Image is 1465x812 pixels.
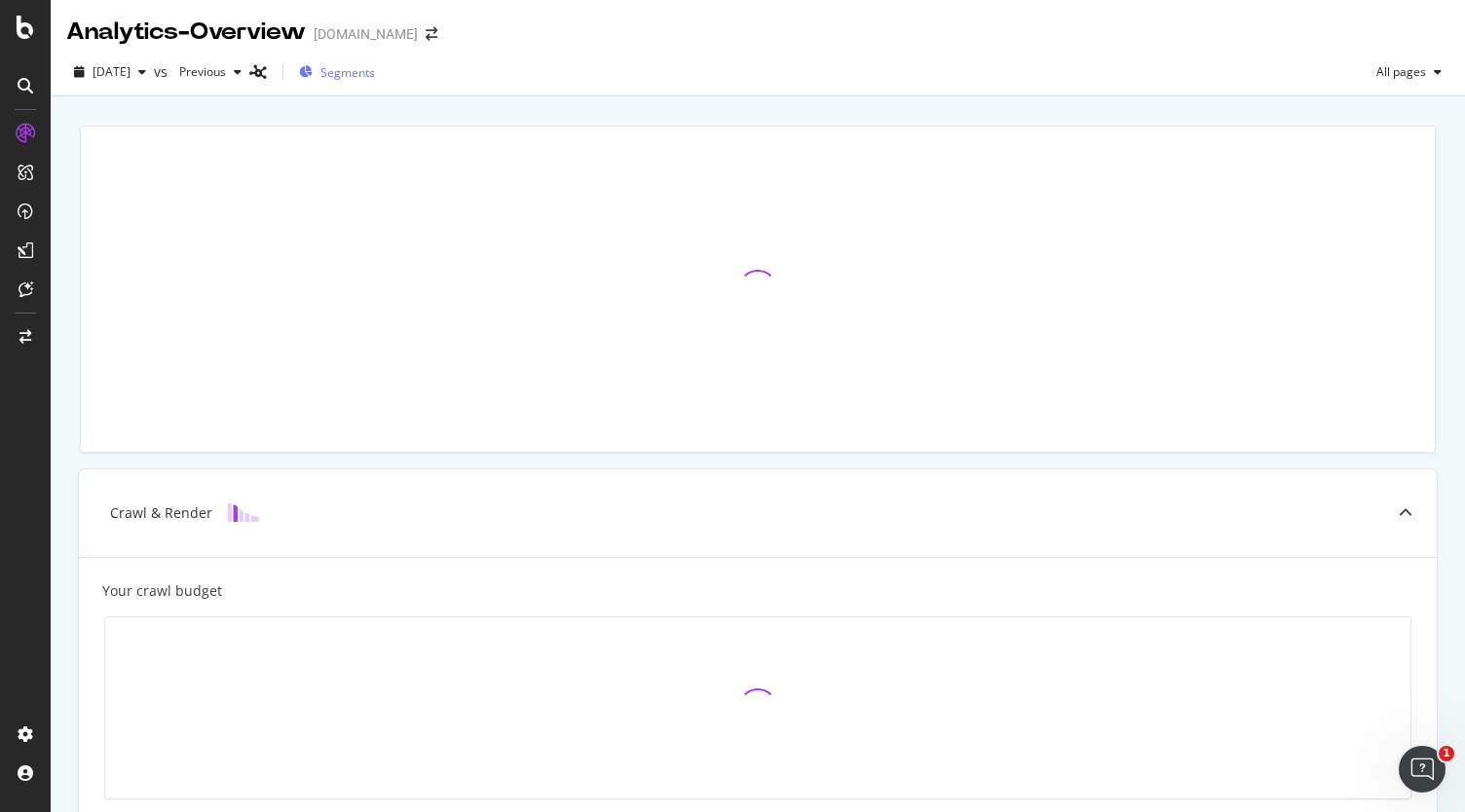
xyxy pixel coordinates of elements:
[426,27,437,41] div: arrow-right-arrow-left
[66,16,306,49] div: Analytics - Overview
[1369,56,1449,88] button: All pages
[320,64,375,81] span: Segments
[66,56,154,88] button: [DATE]
[228,503,259,522] img: block-icon
[1439,746,1454,761] span: 1
[102,581,222,601] div: Your crawl budget
[93,63,131,80] span: 2025 Sep. 13th
[314,24,418,44] div: [DOMAIN_NAME]
[1369,63,1426,80] span: All pages
[110,503,212,523] div: Crawl & Render
[1399,746,1446,793] iframe: Intercom live chat
[291,56,383,88] button: Segments
[171,63,226,80] span: Previous
[154,62,171,82] span: vs
[171,56,249,88] button: Previous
